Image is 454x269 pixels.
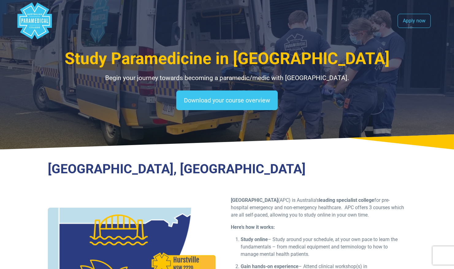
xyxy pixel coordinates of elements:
[65,49,390,68] span: Study Paramedicine in [GEOGRAPHIC_DATA]
[176,90,278,110] a: Download your course overview
[231,197,278,203] strong: [GEOGRAPHIC_DATA]
[319,197,374,203] strong: leading specialist college
[48,73,406,83] p: Begin your journey towards becoming a paramedic/medic with [GEOGRAPHIC_DATA].
[48,161,406,177] h3: [GEOGRAPHIC_DATA], [GEOGRAPHIC_DATA]
[241,236,268,242] b: Study online
[231,197,406,219] p: (APC) is Australia’s for pre-hospital emergency and non-emergency healthcare. APC offers 3 course...
[241,236,398,257] span: – Study around your schedule, at your own pace to learn the fundamentals – from medical equipment...
[16,2,53,39] div: Australian Paramedical College
[398,14,431,28] a: Apply now
[231,224,275,230] b: Here’s how it works:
